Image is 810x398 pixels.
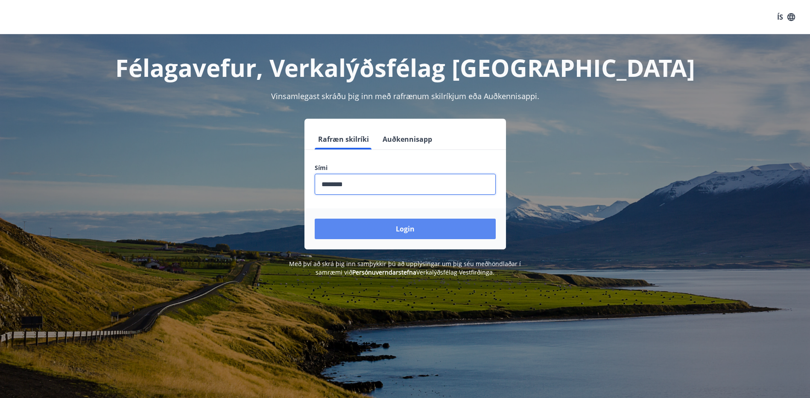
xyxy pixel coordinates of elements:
h1: Félagavefur, Verkalýðsfélag [GEOGRAPHIC_DATA] [108,51,702,84]
label: Sími [315,164,496,172]
span: Með því að skrá þig inn samþykkir þú að upplýsingar um þig séu meðhöndlaðar í samræmi við Verkalý... [289,260,521,276]
button: Login [315,219,496,239]
button: Rafræn skilríki [315,129,372,149]
button: ÍS [772,9,800,25]
a: Persónuverndarstefna [352,268,416,276]
span: Vinsamlegast skráðu þig inn með rafrænum skilríkjum eða Auðkennisappi. [271,91,539,101]
button: Auðkennisapp [379,129,436,149]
